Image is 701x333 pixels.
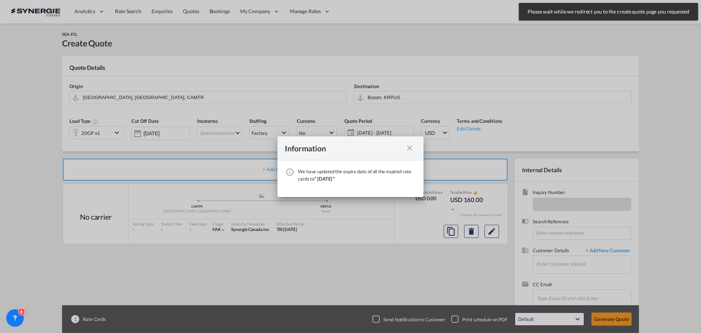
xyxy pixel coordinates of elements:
[405,144,414,152] md-icon: icon-close fg-AAA8AD cursor
[314,176,335,182] span: " [DATE] "
[298,168,416,182] div: We have updated the expiry date of all the expired rate cards to
[525,8,692,15] span: Please wait while we redirect you to the create quote page you requested
[286,168,294,177] md-icon: icon-information-outline
[285,144,403,153] div: Information
[277,136,424,197] md-dialog: We have ...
